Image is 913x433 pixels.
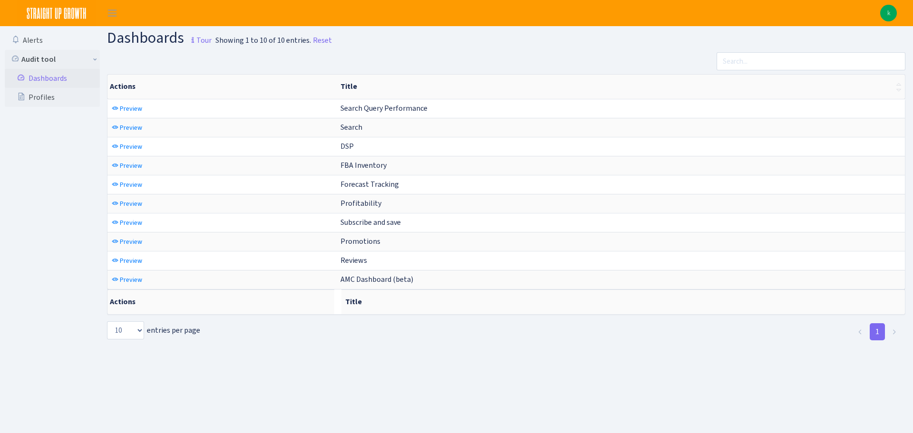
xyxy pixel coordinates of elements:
[5,31,100,50] a: Alerts
[120,104,142,113] span: Preview
[880,5,897,21] img: kurt.nguyen
[107,289,334,314] th: Actions
[120,256,142,265] span: Preview
[109,101,145,116] a: Preview
[107,321,200,339] label: entries per page
[109,139,145,154] a: Preview
[880,5,897,21] a: k
[313,35,332,46] a: Reset
[340,236,380,246] span: Promotions
[109,158,145,173] a: Preview
[120,199,142,208] span: Preview
[120,142,142,151] span: Preview
[109,215,145,230] a: Preview
[215,35,311,46] div: Showing 1 to 10 of 10 entries.
[100,5,124,21] button: Toggle navigation
[340,160,387,170] span: FBA Inventory
[187,32,212,48] small: Tour
[340,198,381,208] span: Profitability
[340,141,354,151] span: DSP
[109,272,145,287] a: Preview
[107,30,212,48] h1: Dashboards
[340,217,401,227] span: Subscribe and save
[340,122,362,132] span: Search
[120,237,142,246] span: Preview
[107,321,144,339] select: entries per page
[120,161,142,170] span: Preview
[120,123,142,132] span: Preview
[109,234,145,249] a: Preview
[870,323,885,340] a: 1
[340,179,399,189] span: Forecast Tracking
[717,52,905,70] input: Search...
[5,88,100,107] a: Profiles
[5,50,100,69] a: Audit tool
[337,75,905,99] th: Title : activate to sort column ascending
[340,274,413,284] span: AMC Dashboard (beta)
[109,177,145,192] a: Preview
[120,180,142,189] span: Preview
[341,289,905,314] th: Title
[5,69,100,88] a: Dashboards
[120,275,142,284] span: Preview
[184,28,212,48] a: Tour
[107,75,337,99] th: Actions
[109,196,145,211] a: Preview
[340,103,427,113] span: Search Query Performance
[109,253,145,268] a: Preview
[109,120,145,135] a: Preview
[340,255,367,265] span: Reviews
[120,218,142,227] span: Preview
